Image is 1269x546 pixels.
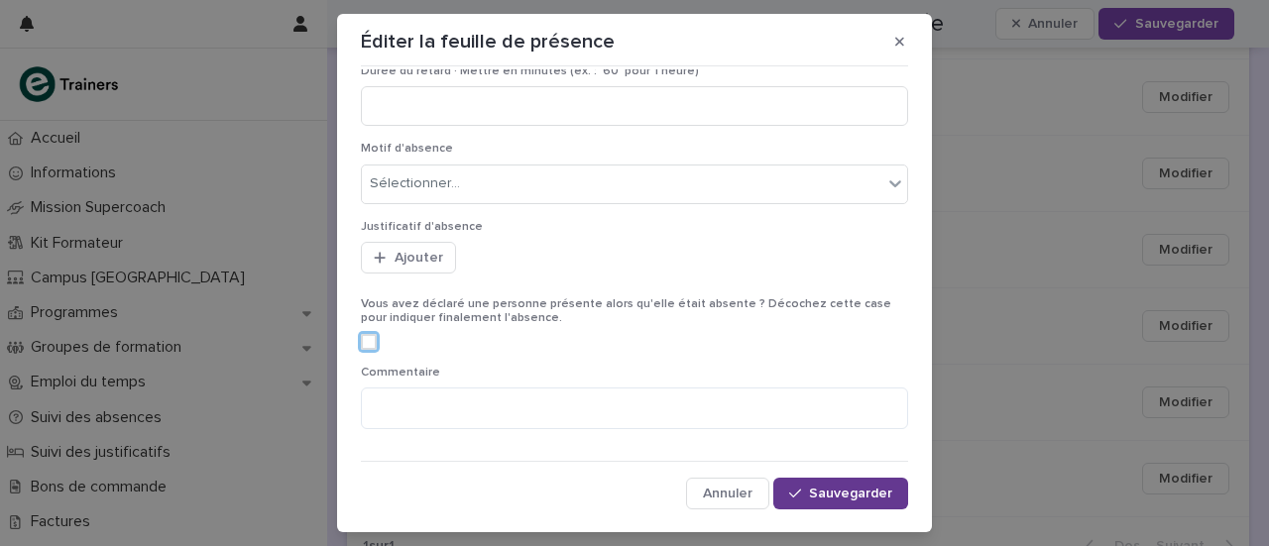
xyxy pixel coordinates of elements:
font: Ajouter [395,251,443,265]
font: Sauvegarder [809,487,892,500]
button: Sauvegarder [773,478,908,509]
font: Commentaire [361,367,440,379]
button: Annuler [686,478,769,509]
font: Vous avez déclaré une personne présente alors qu'elle était absente ? Décochez cette case pour in... [361,298,891,324]
font: Sélectionner... [370,176,460,190]
font: Motif d'absence [361,143,453,155]
button: Ajouter [361,242,456,273]
font: Annuler [703,487,752,500]
font: Éditer la feuille de présence [361,32,615,52]
font: Justificatif d'absence [361,221,483,233]
font: Durée du retard · Mettre en minutes (ex. : '60' pour 1 heure) [361,65,699,77]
